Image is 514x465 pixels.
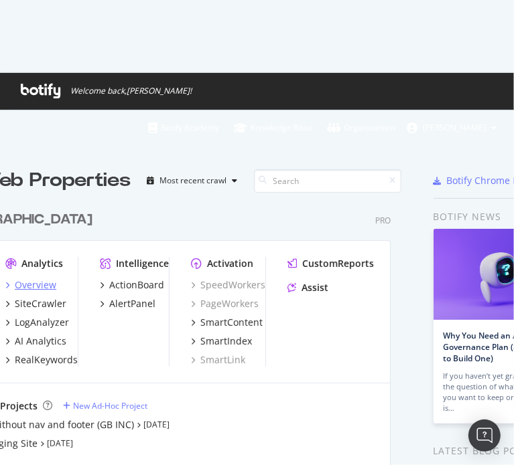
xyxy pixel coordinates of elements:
[142,170,243,191] button: Most recent crawl
[302,257,374,270] div: CustomReports
[234,121,312,134] div: Knowledge Base
[21,257,63,270] div: Analytics
[423,122,486,133] span: Tom Duncombe
[375,215,391,226] div: Pro
[47,438,73,449] a: [DATE]
[191,353,245,367] a: SmartLink
[191,297,259,310] a: PageWorkers
[116,257,169,270] div: Intelligence
[148,121,219,134] div: Botify Academy
[5,297,66,310] a: SiteCrawler
[148,110,219,146] a: Botify Academy
[73,400,147,411] div: New Ad-Hoc Project
[327,121,396,134] div: Organizations
[100,297,155,310] a: AlertPanel
[234,110,312,146] a: Knowledge Base
[15,297,66,310] div: SiteCrawler
[15,353,78,367] div: RealKeywords
[109,297,155,310] div: AlertPanel
[287,281,328,294] a: Assist
[191,335,252,348] a: SmartIndex
[15,335,66,348] div: AI Analytics
[109,278,164,292] div: ActionBoard
[191,278,265,292] a: SpeedWorkers
[200,316,263,329] div: SmartContent
[468,420,501,452] div: Open Intercom Messenger
[15,316,69,329] div: LogAnalyzer
[100,278,164,292] a: ActionBoard
[191,316,263,329] a: SmartContent
[200,335,252,348] div: SmartIndex
[5,278,56,292] a: Overview
[287,257,374,270] a: CustomReports
[5,353,78,367] a: RealKeywords
[396,117,507,138] button: [PERSON_NAME]
[160,177,227,185] div: Most recent crawl
[302,281,328,294] div: Assist
[254,169,401,193] input: Search
[15,278,56,292] div: Overview
[207,257,253,270] div: Activation
[5,316,69,329] a: LogAnalyzer
[5,335,66,348] a: AI Analytics
[143,419,170,430] a: [DATE]
[63,400,147,411] a: New Ad-Hoc Project
[70,86,192,96] span: Welcome back, [PERSON_NAME] !
[327,110,396,146] a: Organizations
